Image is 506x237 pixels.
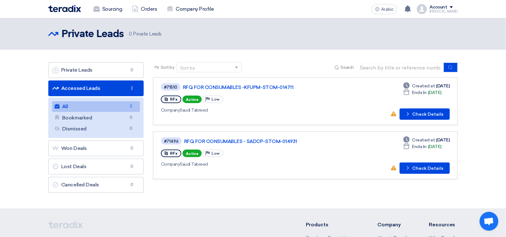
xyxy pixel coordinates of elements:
font: #71496 [164,139,178,144]
font: 0 [130,164,133,169]
font: Lost Deals [61,163,86,169]
font: Account [429,4,447,10]
font: [DATE] [428,90,441,95]
a: Accessed Leads2 [48,80,144,96]
font: Saudi Tabreed [180,107,208,113]
font: 0 [130,182,133,187]
font: 0 [129,31,132,37]
font: [PERSON_NAME] [429,9,458,14]
font: Search [341,65,354,70]
font: Bookmarked [62,115,92,121]
font: RFx [170,97,178,102]
button: Check Details [400,163,450,174]
font: Orders [141,6,157,12]
font: [DATE] [428,144,441,149]
font: 0 [130,126,132,131]
font: [DATE] [436,83,450,89]
font: Arabic [381,7,394,12]
font: Saudi Tabreed [180,162,208,167]
img: Teradix logo [48,5,81,12]
font: 0 [130,115,132,120]
font: RFQ FOR CONSUMABLES -KFUPM-STOM-014711 [183,85,294,90]
font: 0 [130,146,133,151]
a: Private Leads0 [48,62,144,78]
font: Created at [412,137,435,143]
font: Resources [429,222,455,228]
font: Low [211,151,220,156]
font: [DATE] [436,137,450,143]
font: Created at [412,83,435,89]
a: Lost Deals0 [48,159,144,174]
font: Ends In [412,144,427,149]
font: Sort by [161,65,174,70]
a: Won Deals0 [48,141,144,156]
font: Active [186,152,199,156]
font: Private Leads [61,67,93,73]
font: Private Leads [61,29,124,39]
font: RFQ FOR CONSUMABLES - SADCP-STOM-014931 [184,139,297,144]
font: Cancelled Deals [61,182,99,188]
font: 2 [131,86,133,91]
a: Sourcing [88,2,127,16]
a: Orders [127,2,162,16]
div: Open chat [480,212,498,231]
font: Dismissed [62,126,87,132]
button: Check Details [400,108,450,120]
font: Company [377,222,401,228]
font: 0 [130,68,133,72]
font: #71510 [164,85,177,90]
font: Accessed Leads [61,85,100,91]
font: Private Leads [133,31,162,37]
font: 2 [130,104,132,108]
font: Company [161,162,180,167]
font: Check Details [412,166,443,171]
font: Sourcing [102,6,122,12]
font: Products [306,222,328,228]
button: Arabic [372,4,397,14]
a: RFQ FOR CONSUMABLES -KFUPM-STOM-014711 [183,85,340,90]
font: Company Profile [176,6,214,12]
font: Sort by [180,65,195,71]
font: Won Deals [61,145,87,151]
a: Cancelled Deals0 [48,177,144,193]
font: Company [161,107,180,113]
font: All [62,103,68,109]
font: Check Details [412,112,443,117]
font: RFx [170,151,178,156]
font: Low [211,97,220,102]
input: Search by title or reference number [356,63,444,72]
font: Ends In [412,90,427,95]
font: Active [186,97,199,102]
img: profile_test.png [417,4,427,14]
a: RFQ FOR CONSUMABLES - SADCP-STOM-014931 [184,139,341,144]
